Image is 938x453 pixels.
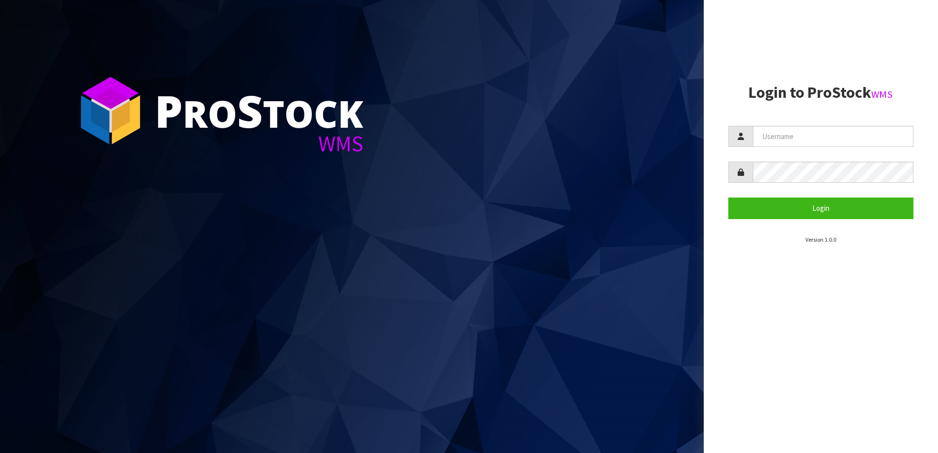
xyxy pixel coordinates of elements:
small: WMS [871,88,893,101]
img: ProStock Cube [74,74,147,147]
span: S [237,81,263,141]
span: P [155,81,183,141]
input: Username [753,126,914,147]
h2: Login to ProStock [728,84,914,101]
small: Version 1.0.0 [805,236,836,243]
div: WMS [155,133,363,155]
div: ro tock [155,88,363,133]
button: Login [728,198,914,219]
